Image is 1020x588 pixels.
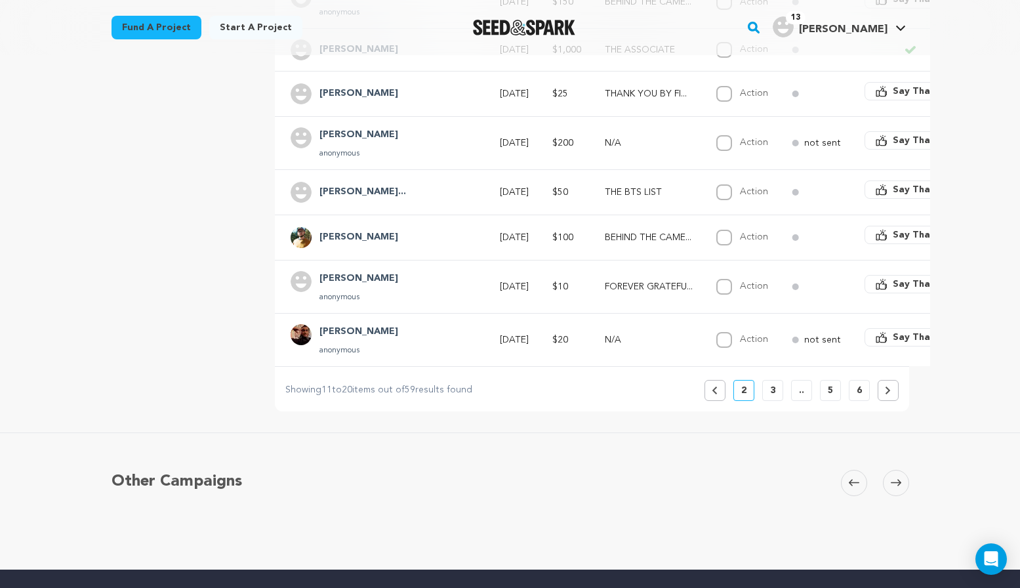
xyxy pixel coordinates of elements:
h4: Hoku Uchiyama [319,324,398,340]
button: Say Thanks [865,328,956,346]
div: Steve S.'s Profile [773,16,887,37]
p: 6 [857,384,862,397]
button: Say Thanks [865,180,956,199]
a: Seed&Spark Homepage [473,20,576,35]
button: Say Thanks [865,131,956,150]
label: Action [740,282,768,291]
span: $20 [552,335,568,345]
p: .. [799,384,804,397]
span: Say Thanks [893,228,945,241]
p: [DATE] [500,136,529,150]
img: 1b6eff090680ed13.jpg [291,324,312,345]
h4: Hannah McKechnie [319,184,406,200]
button: 3 [762,380,783,401]
span: 13 [786,11,806,24]
p: 3 [770,384,775,397]
p: [DATE] [500,186,529,199]
button: 6 [849,380,870,401]
h4: Sandy Hitchcock [319,271,398,287]
a: Start a project [209,16,302,39]
p: [DATE] [500,280,529,293]
p: [DATE] [500,333,529,346]
p: Showing to items out of results found [285,383,472,398]
span: $50 [552,188,568,197]
label: Action [740,89,768,98]
p: N/A [605,333,693,346]
h4: Eric Simle [319,86,398,102]
span: $100 [552,233,573,242]
img: Seed&Spark Logo Dark Mode [473,20,576,35]
label: Action [740,335,768,344]
label: Action [740,138,768,147]
div: Open Intercom Messenger [975,543,1007,575]
p: anonymous [319,292,398,303]
span: [PERSON_NAME] [799,24,887,35]
p: not sent [804,136,841,150]
p: [DATE] [500,231,529,244]
button: 2 [733,380,754,401]
button: Say Thanks [865,82,956,100]
span: Say Thanks [893,278,945,291]
img: 4512c86a858075ae.png [291,227,312,248]
a: Fund a project [112,16,201,39]
label: Action [740,232,768,241]
img: user.png [291,127,312,148]
button: .. [791,380,812,401]
p: N/A [605,136,693,150]
p: [DATE] [500,87,529,100]
span: Steve S.'s Profile [770,14,908,41]
img: user.png [291,271,312,292]
span: 20 [342,385,352,394]
p: anonymous [319,345,398,356]
a: Steve S.'s Profile [770,14,908,37]
button: Say Thanks [865,226,956,244]
p: FOREVER GRATEFUL [605,280,693,293]
img: user.png [291,182,312,203]
span: Say Thanks [893,183,945,196]
span: Say Thanks [893,134,945,147]
p: THE BTS LIST [605,186,693,199]
h4: Trevor Clifford [319,230,398,245]
p: BEHIND THE CAMERA [605,231,693,244]
span: 11 [321,385,332,394]
p: anonymous [319,148,398,159]
button: Say Thanks [865,275,956,293]
span: $200 [552,138,573,148]
span: $10 [552,282,568,291]
h4: Douglas Haigh [319,127,398,143]
p: not sent [804,333,841,346]
label: Action [740,187,768,196]
button: 5 [820,380,841,401]
span: Say Thanks [893,85,945,98]
img: user.png [291,83,312,104]
p: THANK YOU BY FILM [605,87,693,100]
p: 2 [741,384,746,397]
h5: Other Campaigns [112,470,242,493]
p: 5 [828,384,833,397]
span: $25 [552,89,568,98]
span: Say Thanks [893,331,945,344]
span: 59 [405,385,415,394]
img: user.png [773,16,794,37]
